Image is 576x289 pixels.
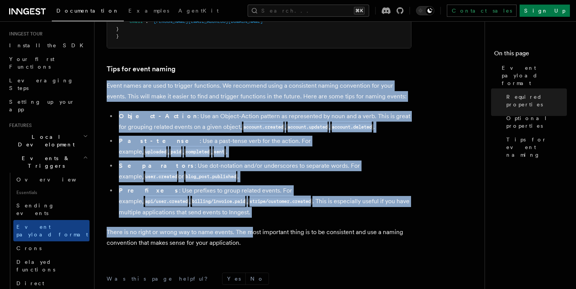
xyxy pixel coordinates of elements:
a: Required properties [503,90,567,111]
a: Your first Functions [6,52,90,74]
strong: Prefixes [119,187,179,194]
code: account.updated [286,124,329,130]
span: Documentation [56,8,119,14]
button: Local Development [6,130,90,151]
span: Essentials [13,186,90,199]
a: Crons [13,241,90,255]
a: Documentation [52,2,124,21]
span: Crons [16,245,42,251]
strong: Past-tense [119,137,200,144]
span: Tips for event naming [506,136,567,159]
code: sent [213,149,226,155]
code: account.deleted [330,124,373,130]
span: Setting up your app [9,99,75,112]
code: user.created [144,173,178,180]
button: Toggle dark mode [416,6,434,15]
a: Event payload format [13,220,90,241]
span: Inngest tour [6,31,43,37]
span: Your first Functions [9,56,54,70]
code: blog_post.published [184,173,237,180]
a: Tips for event naming [503,133,567,162]
span: Leveraging Steps [9,77,74,91]
a: Optional properties [503,111,567,133]
code: api/user.created [144,198,189,205]
span: Events & Triggers [6,154,83,170]
code: account.created [242,124,285,130]
a: Delayed functions [13,255,90,276]
code: billing/invoice.paid [190,198,246,205]
p: Event names are used to trigger functions. We recommend using a consistent naming convention for ... [107,80,411,102]
span: Local Development [6,133,83,148]
code: stripe/customer.created [248,198,312,205]
a: Leveraging Steps [6,74,90,95]
li: : Use a past-tense verb for the action. For example, , , , . [117,136,411,157]
span: AgentKit [178,8,219,14]
a: Install the SDK [6,39,90,52]
li: : Use dot-notation and/or underscores to separate words. For example, or . [117,161,411,182]
span: } [116,26,119,32]
a: Tips for event naming [107,64,176,74]
code: completed [184,149,211,155]
p: There is no right or wrong way to name events. The most important thing is to be consistent and u... [107,227,411,248]
kbd: ⌘K [354,7,365,14]
span: Install the SDK [9,42,88,48]
a: Sign Up [520,5,570,17]
strong: Separators [119,162,195,169]
h4: On this page [494,49,567,61]
code: uploaded [144,149,168,155]
span: Required properties [506,93,567,108]
button: No [246,273,269,284]
p: Was this page helpful? [107,275,213,283]
button: Search...⌘K [248,5,369,17]
a: Event payload format [499,61,567,90]
code: paid [169,149,182,155]
span: Features [6,122,32,128]
span: Event payload format [16,224,88,238]
span: Overview [16,177,95,183]
button: Events & Triggers [6,151,90,173]
a: Setting up your app [6,95,90,116]
button: Yes [222,273,245,284]
span: } [116,34,119,39]
span: Event payload format [502,64,567,87]
li: : Use an Object-Action pattern as represented by noun and a verb. This is great for grouping rela... [117,111,411,133]
a: Overview [13,173,90,186]
span: Examples [128,8,169,14]
a: AgentKit [174,2,223,21]
a: Examples [124,2,174,21]
span: Optional properties [506,114,567,130]
li: : Use prefixes to group related events. For example, , , . This is especially useful if you have ... [117,185,411,218]
span: Delayed functions [16,259,55,273]
span: Sending events [16,202,54,216]
a: Sending events [13,199,90,220]
strong: Object-Action [119,112,197,120]
a: Contact sales [447,5,517,17]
